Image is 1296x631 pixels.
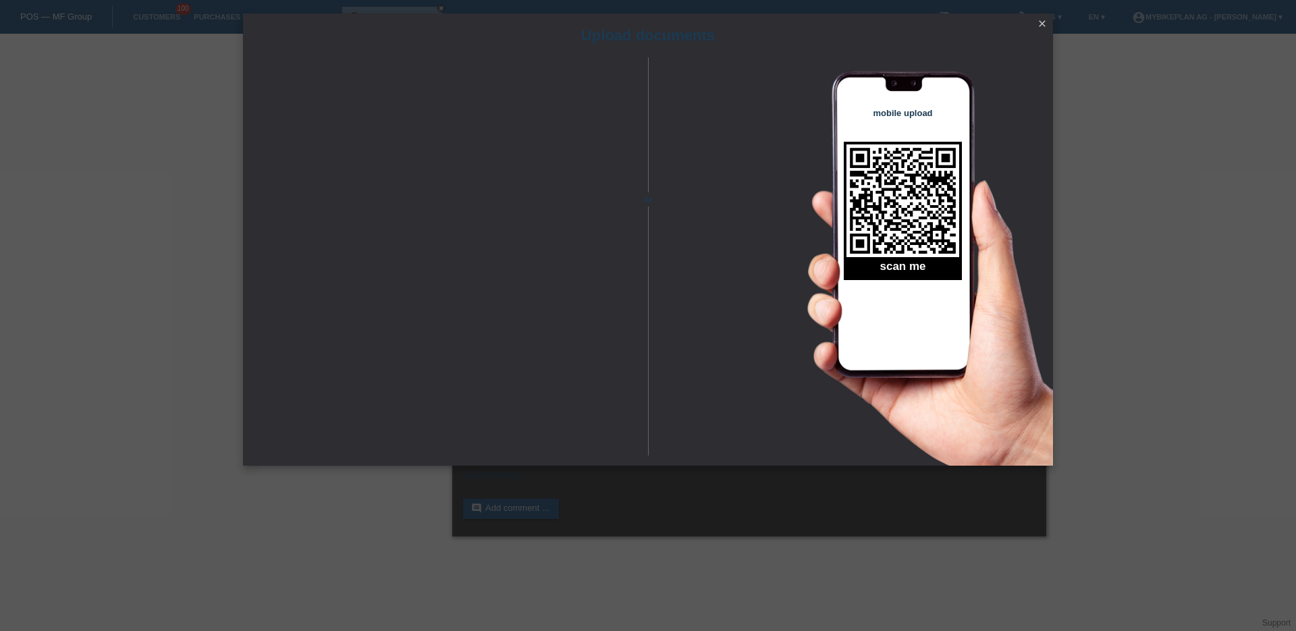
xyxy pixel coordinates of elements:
h2: scan me [844,260,962,280]
iframe: Upload [263,91,624,429]
a: close [1033,17,1051,32]
span: or [624,192,672,207]
h1: Upload documents [243,27,1053,44]
h4: mobile upload [844,108,962,118]
i: close [1037,18,1048,29]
